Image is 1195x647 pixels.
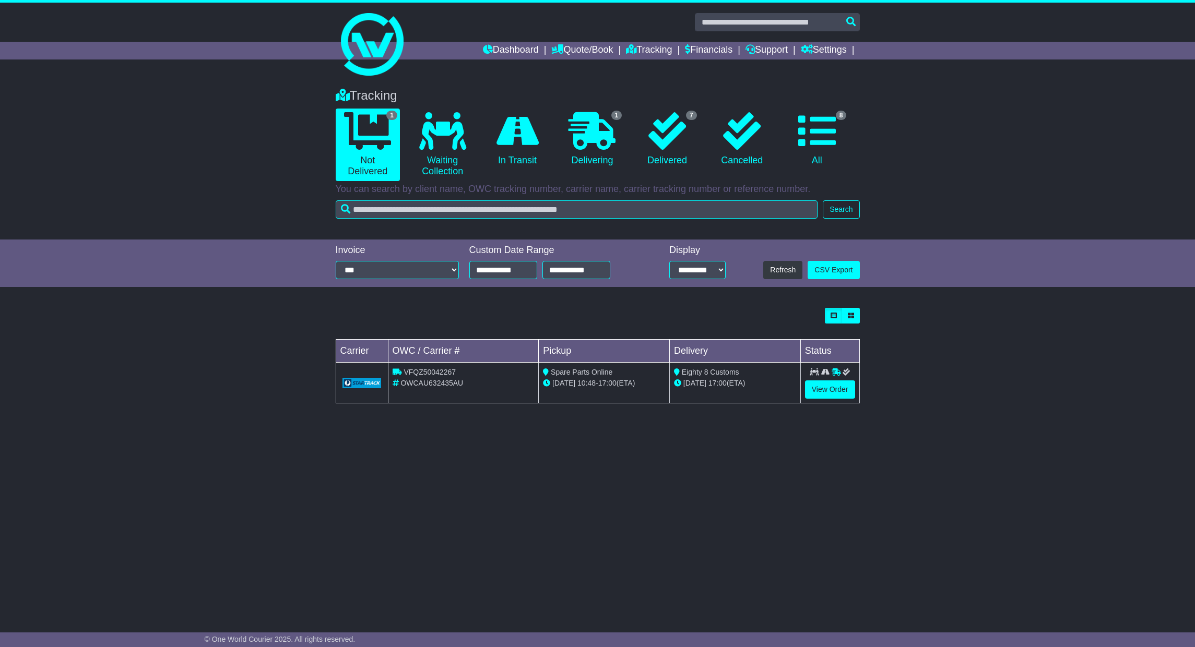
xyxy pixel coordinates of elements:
[801,42,847,59] a: Settings
[708,379,727,387] span: 17:00
[785,109,849,170] a: 8 All
[685,42,732,59] a: Financials
[682,368,739,376] span: Eighty 8 Customs
[336,245,459,256] div: Invoice
[746,42,788,59] a: Support
[710,109,774,170] a: Cancelled
[552,379,575,387] span: [DATE]
[669,340,800,363] td: Delivery
[669,245,726,256] div: Display
[469,245,637,256] div: Custom Date Range
[560,109,624,170] a: 1 Delivering
[598,379,617,387] span: 17:00
[611,111,622,120] span: 1
[635,109,699,170] a: 7 Delivered
[686,111,697,120] span: 7
[483,42,539,59] a: Dashboard
[336,340,388,363] td: Carrier
[205,635,356,643] span: © One World Courier 2025. All rights reserved.
[336,184,860,195] p: You can search by client name, OWC tracking number, carrier name, carrier tracking number or refe...
[683,379,706,387] span: [DATE]
[388,340,539,363] td: OWC / Carrier #
[543,378,665,389] div: - (ETA)
[674,378,796,389] div: (ETA)
[551,368,612,376] span: Spare Parts Online
[763,261,802,279] button: Refresh
[551,42,613,59] a: Quote/Book
[404,368,456,376] span: VFQZ50042267
[626,42,672,59] a: Tracking
[805,380,855,399] a: View Order
[342,378,382,388] img: GetCarrierServiceLogo
[577,379,596,387] span: 10:48
[400,379,463,387] span: OWCAU632435AU
[330,88,865,103] div: Tracking
[336,109,400,181] a: 1 Not Delivered
[485,109,549,170] a: In Transit
[539,340,670,363] td: Pickup
[800,340,859,363] td: Status
[836,111,847,120] span: 8
[410,109,475,181] a: Waiting Collection
[808,261,859,279] a: CSV Export
[823,200,859,219] button: Search
[386,111,397,120] span: 1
